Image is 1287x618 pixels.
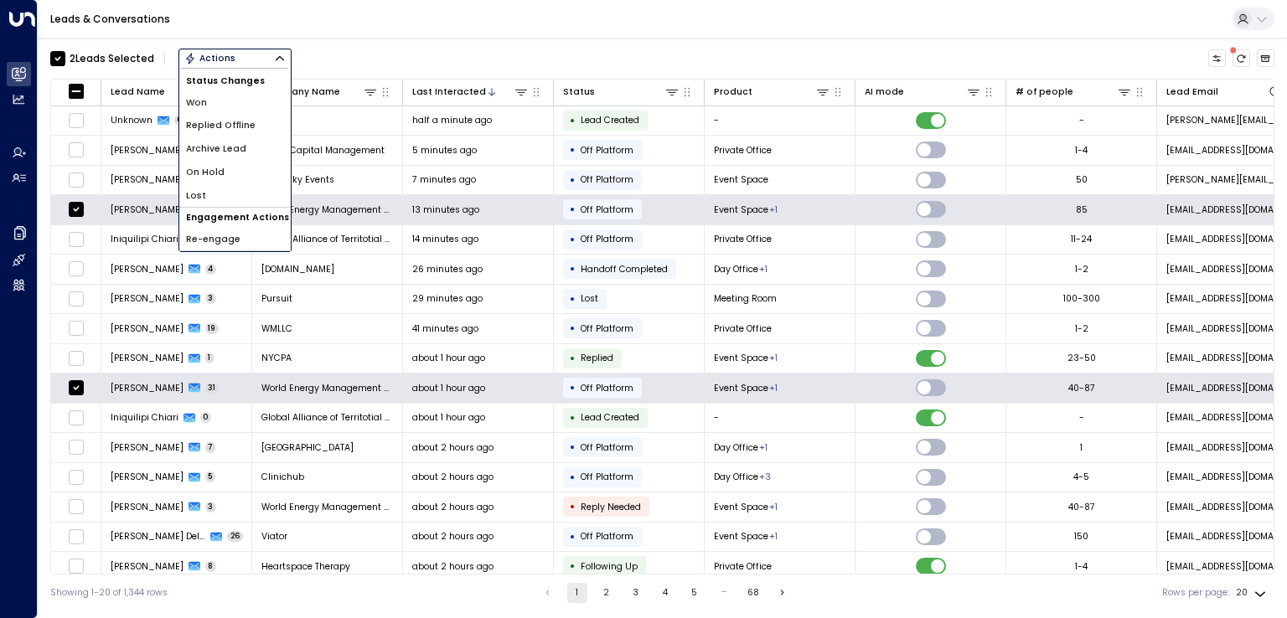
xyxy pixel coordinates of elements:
[111,203,183,216] span: Mary Knowles
[714,322,772,335] span: Private Office
[68,83,84,99] span: Toggle select all
[186,233,240,246] span: Re-engage
[773,583,793,603] button: Go to next page
[626,583,646,603] button: Go to page 3
[570,198,576,220] div: •
[179,71,291,90] h1: Status Changes
[1166,84,1284,100] div: Lead Email
[714,352,768,364] span: Event Space
[261,411,394,424] span: Global Alliance of Territotial Communities
[714,85,752,100] div: Product
[743,583,763,603] button: Go to page 68
[581,560,638,573] span: Following Up
[1075,560,1088,573] div: 1-4
[570,229,576,250] div: •
[563,85,595,100] div: Status
[205,502,217,512] span: 3
[111,441,183,454] span: Jon Lemle
[570,169,576,191] div: •
[261,352,292,364] span: NYCPA
[714,233,772,245] span: Private Office
[581,441,633,454] span: Off Platform
[714,203,768,216] span: Event Space
[261,144,385,157] span: ADAR1 Capital Management
[261,85,340,100] div: Company Name
[570,110,576,131] div: •
[865,85,904,100] div: AI mode
[685,583,705,603] button: Go to page 5
[412,411,485,424] span: about 1 hour ago
[68,380,84,396] span: Toggle select row
[581,173,633,186] span: Off Platform
[1073,471,1089,483] div: 4-5
[261,173,334,186] span: Open Sky Events
[111,144,183,157] span: Rachel Perry
[714,292,777,305] span: Meeting Room
[705,404,855,433] td: -
[227,531,243,542] span: 26
[205,442,216,453] span: 7
[261,203,394,216] span: World Energy Management Services
[68,231,84,247] span: Toggle select row
[111,471,183,483] span: Umit Karadayi
[174,115,186,126] span: 0
[581,501,641,513] span: Reply Needed
[68,142,84,158] span: Toggle select row
[111,411,178,424] span: Iniquilipi Chiari
[111,382,183,394] span: Mary Knowles
[1075,322,1088,335] div: 1-2
[1162,586,1229,600] label: Rows per page:
[412,322,478,335] span: 41 minutes ago
[1208,49,1227,68] button: Customize
[412,203,479,216] span: 13 minutes ago
[68,291,84,306] span: Toggle select row
[186,119,256,132] span: Replied Offline
[1076,173,1088,186] div: 50
[769,501,778,513] div: Meeting Room
[111,292,183,305] span: Laziah Bernstine
[597,583,617,603] button: Go to page 2
[412,441,494,454] span: about 2 hours ago
[714,263,758,276] span: Day Office
[769,203,778,216] div: Meeting Room
[252,106,403,136] td: -
[1233,49,1251,68] span: There are new threads available. Refresh the grid to view the latest updates.
[261,84,379,100] div: Company Name
[68,409,84,425] span: Toggle select row
[412,530,494,543] span: about 2 hours ago
[570,288,576,310] div: •
[70,51,154,66] div: 2 Lead s Selected
[769,352,778,364] div: Meeting Room
[111,560,183,573] span: Nadav Antebi-Gruszka
[714,173,768,186] span: Event Space
[563,84,680,100] div: Status
[570,436,576,458] div: •
[412,501,494,513] span: about 2 hours ago
[68,172,84,188] span: Toggle select row
[1075,144,1088,157] div: 1-4
[50,12,170,26] a: Leads & Conversations
[759,471,771,483] div: Event Space,Meeting Room,Private Office
[570,496,576,518] div: •
[714,441,758,454] span: Day Office
[581,322,633,335] span: Off Platform
[205,323,220,334] span: 19
[179,208,291,227] h1: Engagement Actions
[412,233,478,245] span: 14 minutes ago
[111,263,183,276] span: Tarek Algabyali
[111,530,206,543] span: Martina Del Moro
[1257,49,1275,68] button: Archived Leads
[111,501,183,513] span: Mary Knowles
[570,407,576,429] div: •
[759,441,768,454] div: Private Office
[412,114,492,126] span: half a minute ago
[205,561,217,572] span: 8
[570,466,576,488] div: •
[412,85,486,100] div: Last Interacted
[205,383,220,394] span: 31
[1076,203,1088,216] div: 85
[865,84,982,100] div: AI mode
[581,114,639,126] span: Lead Created
[68,261,84,277] span: Toggle select row
[581,292,598,305] span: Lost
